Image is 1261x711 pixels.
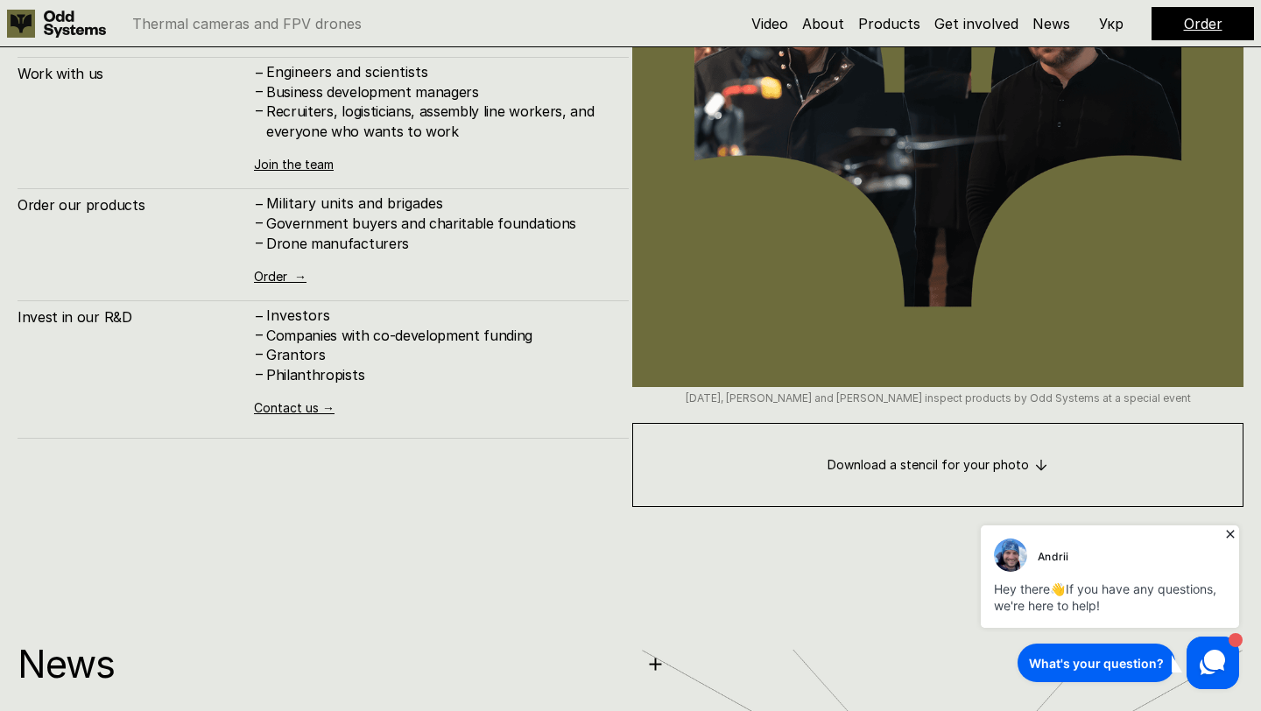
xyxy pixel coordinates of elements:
[254,400,335,415] a: Contact us →
[266,82,611,102] h4: Business development managers
[266,365,611,384] h4: Philanthropists
[266,307,611,324] p: Investors
[1184,15,1222,32] a: Order
[934,15,1018,32] a: Get involved
[266,195,611,212] p: Military units and brigades
[256,232,263,251] h4: –
[256,306,263,326] h4: –
[632,423,1243,507] a: Download a stencil for your photo
[858,15,920,32] a: Products
[256,194,263,214] h4: –
[256,325,263,344] h4: –
[266,345,611,364] h4: Grantors
[256,364,263,384] h4: –
[254,269,306,284] a: Order →
[18,647,620,681] p: News
[256,213,263,232] h4: –
[266,234,611,253] h4: Drone manufacturers
[256,101,263,120] h4: –
[18,64,254,83] h4: Work with us
[256,81,263,101] h4: –
[632,392,1243,405] p: [DATE], [PERSON_NAME] and [PERSON_NAME] inspect products by Odd Systems at a special event
[751,15,788,32] a: Video
[266,214,611,233] h4: Government buyers and charitable foundations
[18,195,254,215] h4: Order our products
[266,64,611,81] p: Engineers and scientists
[802,15,844,32] a: About
[256,344,263,363] h4: –
[266,102,611,141] h4: Recruiters, logisticians, assembly line workers, and everyone who wants to work
[1032,15,1070,32] a: News
[256,63,263,82] h4: –
[254,157,334,172] a: Join the team
[266,326,611,345] h4: Companies with co-development funding
[976,520,1243,693] iframe: HelpCrunch
[1034,458,1048,472] img: download icon
[18,307,254,327] h4: Invest in our R&D
[132,17,362,31] p: Thermal cameras and FPV drones
[1099,17,1124,31] p: Укр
